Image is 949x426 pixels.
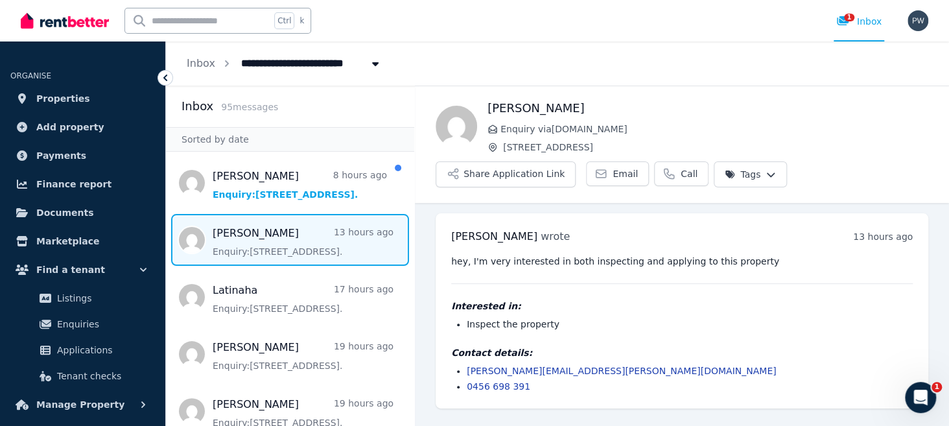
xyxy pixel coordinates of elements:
[187,57,215,69] a: Inbox
[10,200,155,226] a: Documents
[853,231,913,242] time: 13 hours ago
[36,176,111,192] span: Finance report
[166,41,403,86] nav: Breadcrumb
[451,346,913,359] h4: Contact details:
[541,230,570,243] span: wrote
[36,233,99,249] span: Marketplace
[467,366,776,376] a: [PERSON_NAME][EMAIL_ADDRESS][PERSON_NAME][DOMAIN_NAME]
[467,381,530,392] a: 0456 698 391
[681,167,697,180] span: Call
[10,114,155,140] a: Add property
[451,230,537,243] span: [PERSON_NAME]
[467,318,913,331] li: Inspect the property
[586,161,649,186] a: Email
[10,392,155,418] button: Manage Property
[21,11,109,30] img: RentBetter
[57,342,145,358] span: Applications
[10,71,51,80] span: ORGANISE
[36,262,105,278] span: Find a tenant
[908,10,928,31] img: Paul Williams
[844,14,854,21] span: 1
[57,316,145,332] span: Enquiries
[221,102,278,112] span: 95 message s
[213,283,393,315] a: Latinaha17 hours agoEnquiry:[STREET_ADDRESS].
[299,16,304,26] span: k
[436,161,576,187] button: Share Application Link
[10,228,155,254] a: Marketplace
[500,123,928,136] span: Enquiry via [DOMAIN_NAME]
[16,337,150,363] a: Applications
[213,226,393,258] a: [PERSON_NAME]13 hours agoEnquiry:[STREET_ADDRESS].
[16,363,150,389] a: Tenant checks
[10,143,155,169] a: Payments
[10,257,155,283] button: Find a tenant
[36,91,90,106] span: Properties
[182,97,213,115] h2: Inbox
[36,397,124,412] span: Manage Property
[905,382,936,413] iframe: Intercom live chat
[714,161,787,187] button: Tags
[57,368,145,384] span: Tenant checks
[10,86,155,112] a: Properties
[451,255,913,268] pre: hey, I'm very interested in both inspecting and applying to this property
[451,300,913,313] h4: Interested in:
[836,15,882,28] div: Inbox
[16,311,150,337] a: Enquiries
[613,167,638,180] span: Email
[931,382,942,392] span: 1
[213,340,393,372] a: [PERSON_NAME]19 hours agoEnquiry:[STREET_ADDRESS].
[654,161,709,186] a: Call
[436,106,477,147] img: Jordan Cassidy
[36,119,104,135] span: Add property
[36,148,86,163] span: Payments
[10,171,155,197] a: Finance report
[274,12,294,29] span: Ctrl
[36,205,94,220] span: Documents
[213,169,387,201] a: [PERSON_NAME]8 hours agoEnquiry:[STREET_ADDRESS].
[487,99,928,117] h1: [PERSON_NAME]
[503,141,928,154] span: [STREET_ADDRESS]
[57,290,145,306] span: Listings
[725,168,760,181] span: Tags
[16,285,150,311] a: Listings
[166,127,414,152] div: Sorted by date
